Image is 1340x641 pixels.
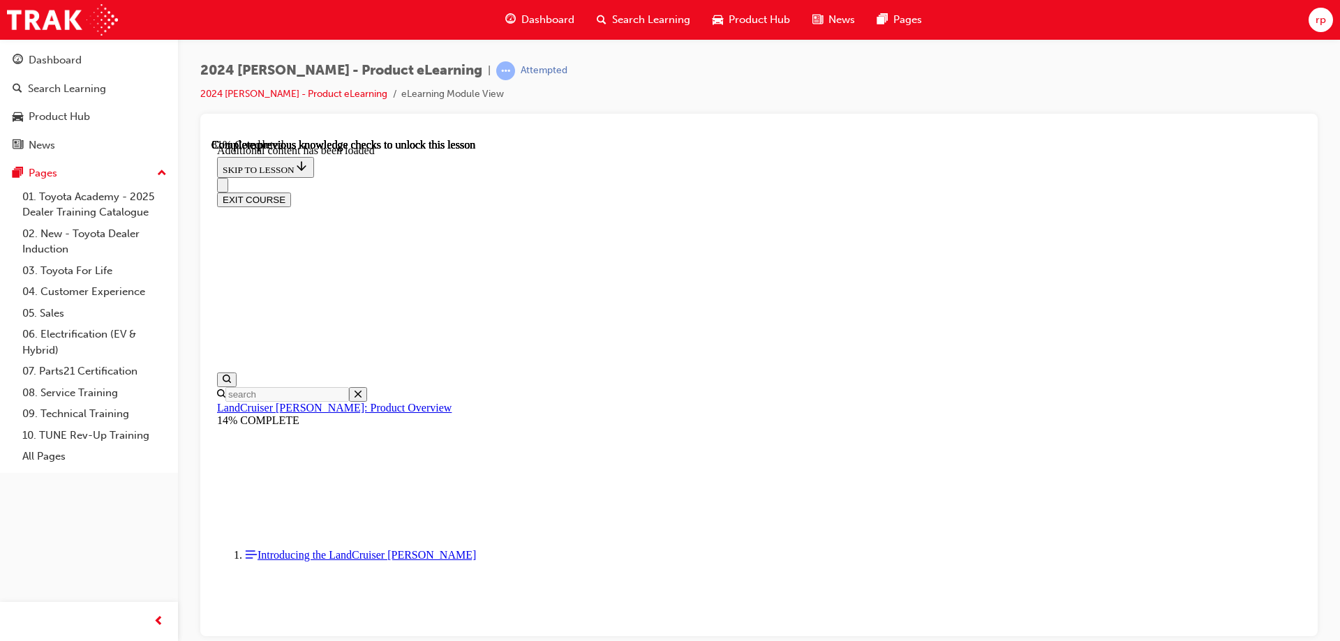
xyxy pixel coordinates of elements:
[6,160,172,186] button: Pages
[713,11,723,29] span: car-icon
[17,223,172,260] a: 02. New - Toyota Dealer Induction
[521,12,574,28] span: Dashboard
[29,165,57,181] div: Pages
[17,281,172,303] a: 04. Customer Experience
[17,361,172,382] a: 07. Parts21 Certification
[17,382,172,404] a: 08. Service Training
[586,6,701,34] a: search-iconSearch Learning
[801,6,866,34] a: news-iconNews
[828,12,855,28] span: News
[496,61,515,80] span: learningRecordVerb_ATTEMPT-icon
[6,39,17,54] button: Close navigation menu
[521,64,567,77] div: Attempted
[200,88,387,100] a: 2024 [PERSON_NAME] - Product eLearning
[701,6,801,34] a: car-iconProduct Hub
[6,263,240,275] a: LandCruiser [PERSON_NAME]: Product Overview
[6,276,1089,288] div: 14% COMPLETE
[612,12,690,28] span: Search Learning
[893,12,922,28] span: Pages
[29,137,55,153] div: News
[7,4,118,36] img: Trak
[17,260,172,282] a: 03. Toyota For Life
[17,324,172,361] a: 06. Electrification (EV & Hybrid)
[17,446,172,467] a: All Pages
[13,139,23,152] span: news-icon
[597,11,606,29] span: search-icon
[6,6,1089,18] div: Additional content has been loaded
[6,45,172,160] button: DashboardSearch LearningProduct HubNews
[29,52,82,68] div: Dashboard
[13,54,23,67] span: guage-icon
[137,248,156,263] button: Close search menu
[488,63,491,79] span: |
[29,109,90,125] div: Product Hub
[877,11,888,29] span: pages-icon
[6,47,172,73] a: Dashboard
[17,425,172,446] a: 10. TUNE Rev-Up Training
[494,6,586,34] a: guage-iconDashboard
[1309,8,1333,32] button: rp
[729,12,790,28] span: Product Hub
[157,165,167,183] span: up-icon
[200,63,482,79] span: 2024 [PERSON_NAME] - Product eLearning
[6,234,25,248] button: Open search menu
[154,613,164,631] span: prev-icon
[6,18,103,39] button: SKIP TO LESSON
[866,6,933,34] a: pages-iconPages
[6,104,172,130] a: Product Hub
[17,403,172,425] a: 09. Technical Training
[6,54,80,68] button: EXIT COURSE
[17,186,172,223] a: 01. Toyota Academy - 2025 Dealer Training Catalogue
[13,167,23,180] span: pages-icon
[11,26,97,36] span: SKIP TO LESSON
[505,11,516,29] span: guage-icon
[28,81,106,97] div: Search Learning
[13,83,22,96] span: search-icon
[14,248,137,263] input: Search
[6,76,172,102] a: Search Learning
[1316,12,1326,28] span: rp
[812,11,823,29] span: news-icon
[17,303,172,324] a: 05. Sales
[6,133,172,158] a: News
[401,86,504,103] li: eLearning Module View
[13,111,23,123] span: car-icon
